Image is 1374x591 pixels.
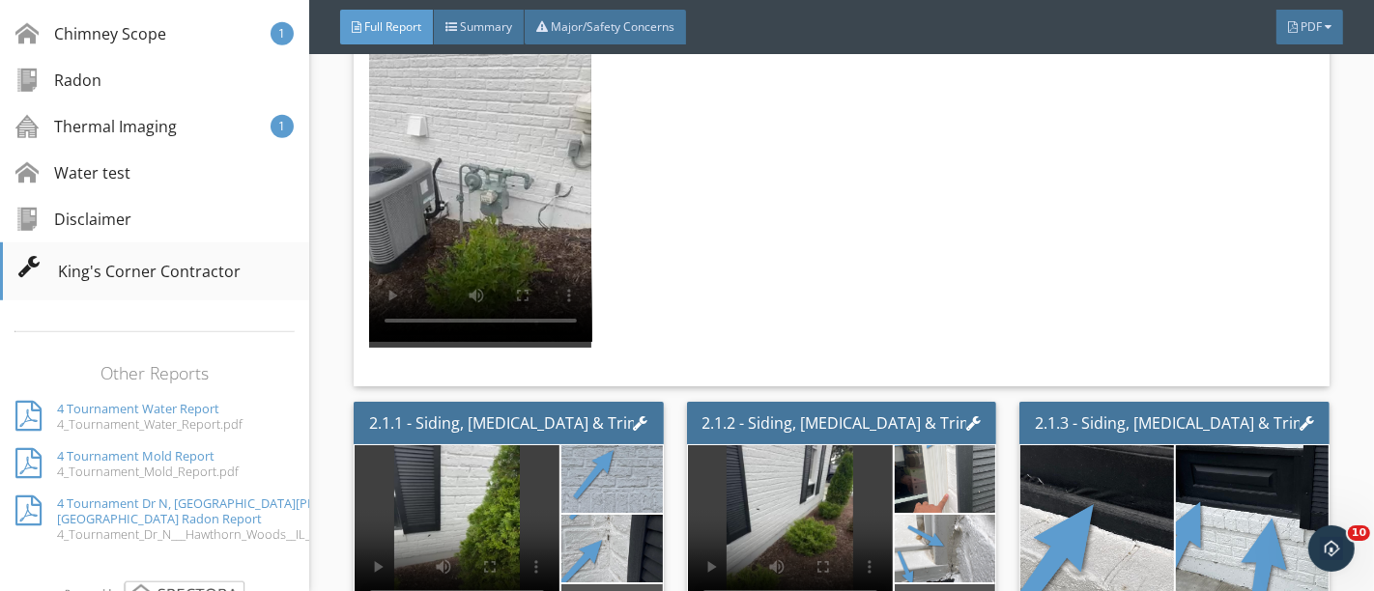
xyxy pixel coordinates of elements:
div: 4_Tournament_Water_Report.pdf [57,416,243,432]
img: data [882,395,1009,564]
span: King's Corner Contractor [58,260,241,283]
span: Full Report [364,18,421,35]
img: photo.jpg [549,395,675,564]
span: 10 [1348,525,1370,541]
div: Radon [15,69,101,92]
a: 4 Tournament Dr N, [GEOGRAPHIC_DATA][PERSON_NAME], [GEOGRAPHIC_DATA] Radon Report 4_Tournament_Dr... [15,488,294,549]
a: 4 Tournament Water Report 4_Tournament_Water_Report.pdf [15,393,294,440]
div: Thermal Imaging [15,115,177,138]
div: Chimney Scope [15,22,166,45]
a: 4 Tournament Mold Report 4_Tournament_Mold_Report.pdf [15,440,294,488]
div: 2.1.3 - Siding, [MEDICAL_DATA] & Trim [1035,411,1300,435]
div: 4 Tournament Mold Report [57,448,239,464]
div: Disclaimer [15,208,131,231]
div: Water test [15,161,130,184]
div: 2.1.1 - Siding, [MEDICAL_DATA] & Trim [369,411,634,435]
span: Major/Safety Concerns [551,18,674,35]
div: 2.1.2 - Siding, [MEDICAL_DATA] & Trim [702,411,967,435]
div: 4_Tournament_Dr_N___Hawthorn_Woods__IL_Radon_Report.pdf [57,526,414,542]
div: 4_Tournament_Mold_Report.pdf [57,464,239,479]
iframe: Intercom live chat [1308,525,1355,572]
div: 1 [271,115,294,138]
span: PDF [1301,18,1322,35]
span: Summary [460,18,512,35]
div: 4 Tournament Dr N, [GEOGRAPHIC_DATA][PERSON_NAME], [GEOGRAPHIC_DATA] Radon Report [57,495,414,526]
div: 4 Tournament Water Report [57,401,243,416]
div: 1 [271,22,294,45]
